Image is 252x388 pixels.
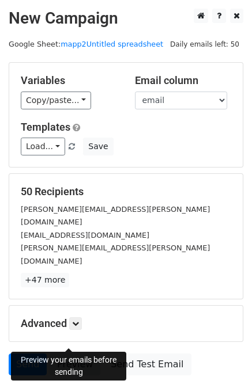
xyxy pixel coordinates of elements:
[83,138,113,155] button: Save
[21,185,231,198] h5: 50 Recipients
[61,40,163,48] a: mapp2Untitled spreadsheet
[21,273,69,287] a: +47 more
[166,38,243,51] span: Daily emails left: 50
[166,40,243,48] a: Daily emails left: 50
[21,205,210,227] small: [PERSON_NAME][EMAIL_ADDRESS][PERSON_NAME][DOMAIN_NAME]
[21,74,118,87] h5: Variables
[11,352,126,381] div: Preview your emails before sending
[21,121,70,133] a: Templates
[21,317,231,330] h5: Advanced
[9,353,47,375] a: Send
[135,74,232,87] h5: Email column
[9,9,243,28] h2: New Campaign
[9,40,163,48] small: Google Sheet:
[21,138,65,155] a: Load...
[103,353,191,375] a: Send Test Email
[194,333,252,388] iframe: Chat Widget
[21,92,91,109] a: Copy/paste...
[21,231,149,239] small: [EMAIL_ADDRESS][DOMAIN_NAME]
[21,244,210,265] small: [PERSON_NAME][EMAIL_ADDRESS][PERSON_NAME][DOMAIN_NAME]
